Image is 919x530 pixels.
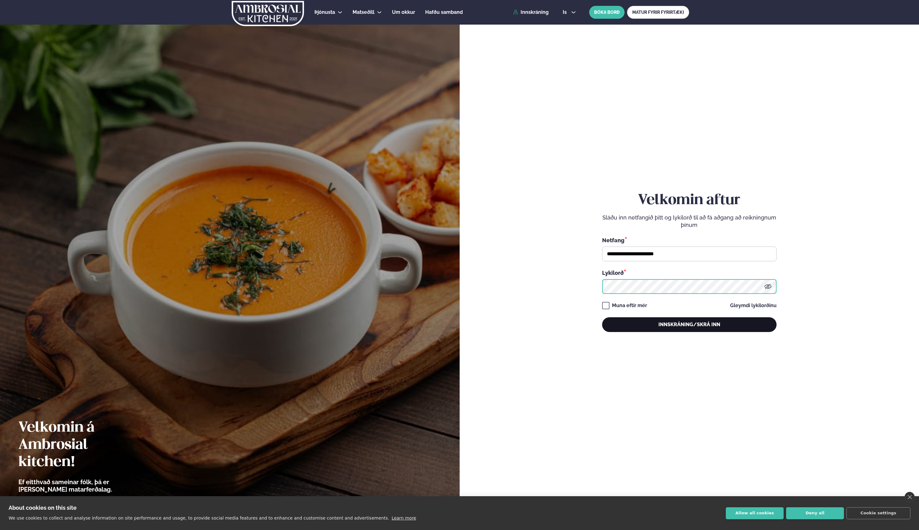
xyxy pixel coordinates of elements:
[563,10,569,15] span: is
[558,10,581,15] button: is
[905,492,915,502] a: close
[627,6,689,19] a: MATUR FYRIR FYRIRTÆKI
[425,9,463,16] a: Hafðu samband
[9,504,77,511] strong: About cookies on this site
[602,192,777,209] h2: Velkomin aftur
[231,1,305,26] img: logo
[18,419,146,471] h2: Velkomin á Ambrosial kitchen!
[425,9,463,15] span: Hafðu samband
[392,516,416,520] a: Learn more
[846,507,910,519] button: Cookie settings
[314,9,335,15] span: Þjónusta
[602,317,777,332] button: Innskráning/Skrá inn
[353,9,374,16] a: Matseðill
[726,507,784,519] button: Allow all cookies
[9,516,389,520] p: We use cookies to collect and analyse information on site performance and usage, to provide socia...
[392,9,415,16] a: Um okkur
[730,303,777,308] a: Gleymdi lykilorðinu
[602,236,777,244] div: Netfang
[18,478,146,493] p: Ef eitthvað sameinar fólk, þá er [PERSON_NAME] matarferðalag.
[353,9,374,15] span: Matseðill
[786,507,844,519] button: Deny all
[589,6,625,19] button: BÓKA BORÐ
[513,10,549,15] a: Innskráning
[602,269,777,277] div: Lykilorð
[392,9,415,15] span: Um okkur
[314,9,335,16] a: Þjónusta
[602,214,777,229] p: Sláðu inn netfangið þitt og lykilorð til að fá aðgang að reikningnum þínum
